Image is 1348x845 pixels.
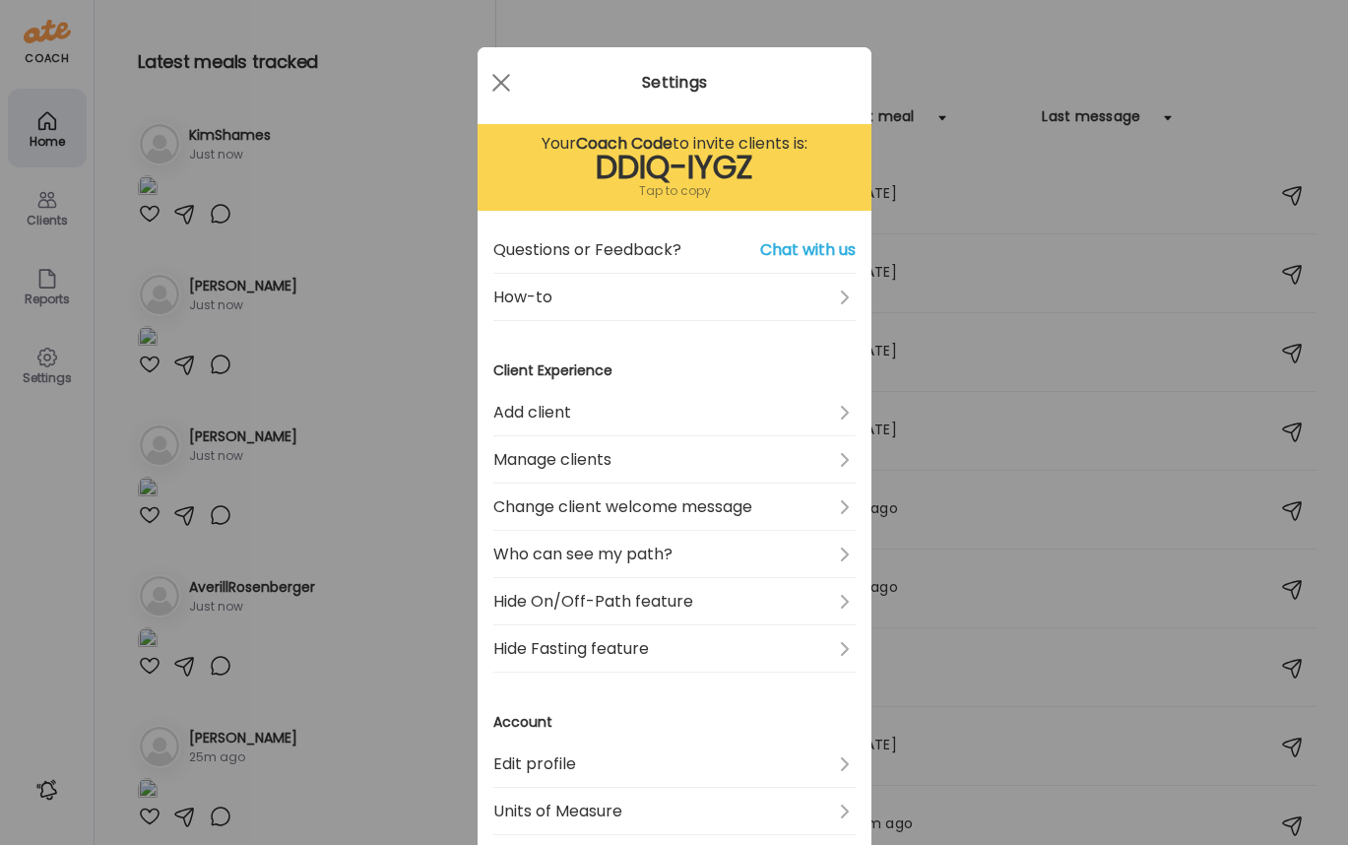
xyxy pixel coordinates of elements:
a: How-to [493,274,856,321]
a: Edit profile [493,741,856,788]
div: Your to invite clients is: [493,132,856,156]
a: Add client [493,389,856,436]
a: Who can see my path? [493,531,856,578]
b: Coach Code [576,132,673,155]
a: Questions or Feedback?Chat with us [493,227,856,274]
a: Hide Fasting feature [493,625,856,673]
h3: Client Experience [493,360,856,381]
a: Units of Measure [493,788,856,835]
h3: Account [493,712,856,733]
div: Tap to copy [493,179,856,203]
div: DDIQ-IYGZ [493,156,856,179]
a: Change client welcome message [493,484,856,531]
a: Manage clients [493,436,856,484]
div: Settings [478,71,871,95]
span: Chat with us [760,238,856,262]
a: Hide On/Off-Path feature [493,578,856,625]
